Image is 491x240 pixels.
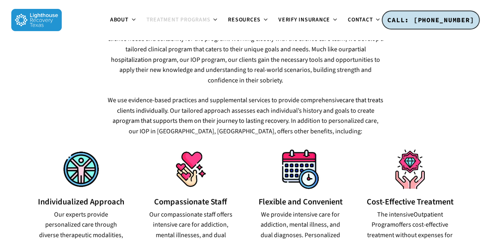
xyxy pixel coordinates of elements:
span: Treatment Programs [146,16,211,24]
span: Verify Insurance [278,16,330,24]
a: Contact [343,17,386,23]
h3: Individualized Approach [36,198,126,206]
a: care that treats clients individually [117,96,383,115]
h3: Compassionate Staff [146,198,236,206]
a: CALL: [PHONE_NUMBER] [382,11,480,30]
span: Resources [228,16,261,24]
span: Contact [348,16,373,24]
p: Our IOP program in [GEOGRAPHIC_DATA] begins with a complimentary assessment to determine the clie... [107,24,383,96]
h3: Flexible and Convenient [256,198,345,206]
a: About [105,17,142,23]
a: partial hospitalization program [111,45,366,64]
a: Treatment Programs [142,17,224,23]
a: program that supports them on their journey to lasting recovery [116,116,288,125]
img: Lighthouse Recovery Texas [11,9,62,31]
span: About [110,16,129,24]
p: We use evidence-based practices and supplemental services to provide comprehensive . Our tailored... [107,95,383,137]
a: Verify Insurance [274,17,343,23]
a: Resources [223,17,274,23]
a: Outpatient Program [372,210,443,229]
span: CALL: [PHONE_NUMBER] [387,16,474,24]
h3: Cost-Effective Treatment [365,198,455,206]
